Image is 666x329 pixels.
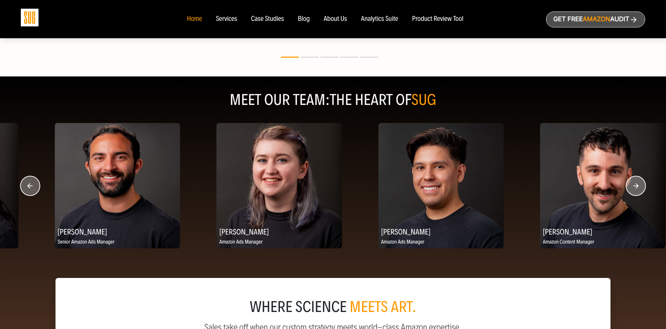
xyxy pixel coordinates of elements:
h2: [PERSON_NAME] [378,225,504,238]
img: Sug [21,9,39,26]
a: Blog [298,15,310,23]
a: Get freeAmazonAudit [546,11,645,27]
div: where science [72,300,594,314]
a: Analytics Suite [361,15,398,23]
a: Product Review Tool [412,15,463,23]
p: Amazon Ads Manager [216,238,342,247]
a: Case Studies [251,15,284,23]
span: meets art. [350,298,417,316]
img: Patrick DeRiso, II, Amazon Content Manager [540,123,665,248]
img: Victor Farfan Baltazar, Amazon Ads Manager [378,123,504,248]
img: Chelsea Jaffe, Amazon Ads Manager [216,123,342,248]
p: Senior Amazon Ads Manager [55,238,180,247]
p: Amazon Ads Manager [378,238,504,247]
h2: [PERSON_NAME] [55,225,180,238]
h2: [PERSON_NAME] [216,225,342,238]
p: Amazon Content Manager [540,238,665,247]
img: Anthony Hernandez, Senior Amazon Ads Manager [55,123,180,248]
h2: [PERSON_NAME] [540,225,665,238]
a: Home [187,15,202,23]
span: SUG [411,91,436,109]
span: Amazon [583,16,610,23]
a: Services [216,15,237,23]
a: About Us [324,15,347,23]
